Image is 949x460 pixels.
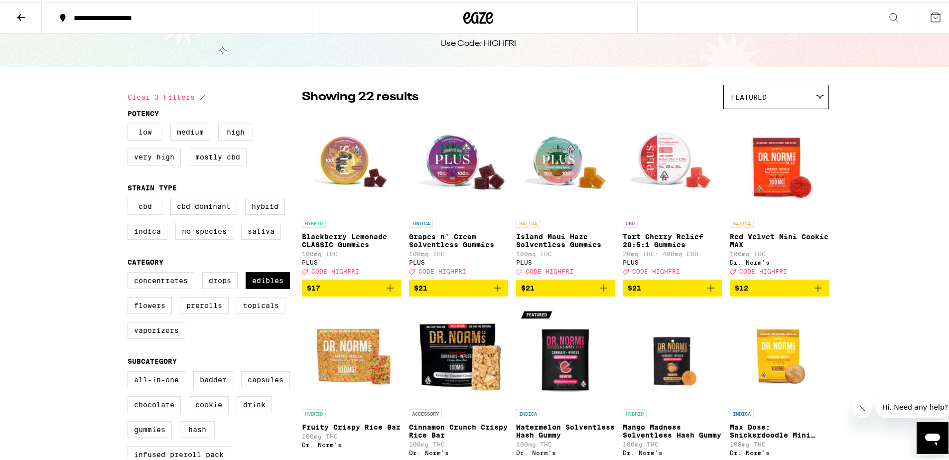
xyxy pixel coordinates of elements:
img: PLUS - Grapes n' Cream Solventless Gummies [409,112,508,212]
p: HYBRID [302,407,326,416]
p: 108mg THC [730,439,829,446]
p: INDICA [409,217,433,226]
img: PLUS - Blackberry Lemonade CLASSIC Gummies [302,112,401,212]
p: ACCESSORY [409,407,442,416]
label: Hash [180,419,215,436]
legend: Strain Type [128,182,177,190]
p: Red Velvet Mini Cookie MAX [730,231,829,247]
div: Dr. Norm's [623,448,722,454]
div: Dr. Norm's [516,448,615,454]
div: PLUS [409,257,508,264]
label: Drops [202,270,238,287]
span: $21 [628,282,641,290]
p: 100mg THC [409,439,508,446]
p: Fruity Crispy Rice Bar [302,421,401,429]
p: SATIVA [730,217,754,226]
label: Mostly CBD [189,147,247,163]
img: Dr. Norm's - Mango Madness Solventless Hash Gummy [623,303,722,402]
p: Showing 22 results [302,87,418,104]
label: Concentrates [128,270,194,287]
p: CBD [623,217,638,226]
a: Open page for Blackberry Lemonade CLASSIC Gummies from PLUS [302,112,401,278]
a: Open page for Red Velvet Mini Cookie MAX from Dr. Norm's [730,112,829,278]
label: Indica [128,221,167,238]
p: 100mg THC [302,431,401,438]
label: Badder [193,369,233,386]
span: CODE HIGHFRI [632,266,680,273]
p: INDICA [730,407,754,416]
p: 100mg THC [302,249,401,255]
button: Add to bag [516,278,615,295]
span: CODE HIGHFRI [526,266,573,273]
iframe: Button to launch messaging window [917,420,949,452]
p: Max Dose: Snickerdoodle Mini Cookie - Indica [730,421,829,437]
label: Gummies [128,419,172,436]
p: 100mg THC [516,249,615,255]
div: Dr. Norm's [409,448,508,454]
div: PLUS [623,257,722,264]
span: $12 [735,282,748,290]
label: Sativa [241,221,281,238]
img: PLUS - Island Maui Haze Solventless Gummies [516,112,615,212]
legend: Potency [128,108,159,116]
a: Open page for Grapes n' Cream Solventless Gummies from PLUS [409,112,508,278]
p: Mango Madness Solventless Hash Gummy [623,421,722,437]
p: Tart Cherry Relief 20:5:1 Gummies [623,231,722,247]
p: 20mg THC: 400mg CBD [623,249,722,255]
span: CODE HIGHFRI [739,266,787,273]
p: INDICA [516,407,540,416]
button: Add to bag [302,278,401,295]
span: CODE HIGHFRI [418,266,466,273]
div: Use Code: HIGHFRI [440,36,516,47]
p: SATIVA [516,217,540,226]
div: PLUS [516,257,615,264]
img: Dr. Norm's - Cinnamon Crunch Crispy Rice Bar [409,303,508,402]
label: Low [128,122,162,139]
label: Medium [170,122,210,139]
span: $21 [521,282,535,290]
img: Dr. Norm's - Fruity Crispy Rice Bar [302,303,401,402]
label: CBD Dominant [170,196,237,213]
label: Topicals [237,295,285,312]
legend: Subcategory [128,355,177,363]
div: Dr. Norm's [302,440,401,446]
label: Drink [237,394,272,411]
iframe: Close message [852,396,872,416]
button: Add to bag [409,278,508,295]
div: PLUS [302,257,401,264]
legend: Category [128,256,163,264]
div: Dr. Norm's [730,257,829,264]
label: All-In-One [128,369,185,386]
p: 100mg THC [623,439,722,446]
span: $21 [414,282,427,290]
p: Cinnamon Crunch Crispy Rice Bar [409,421,508,437]
label: Vaporizers [128,320,185,337]
img: Dr. Norm's - Watermelon Solventless Hash Gummy [516,303,615,402]
label: Capsules [241,369,290,386]
label: Chocolate [128,394,181,411]
label: Flowers [128,295,172,312]
p: HYBRID [623,407,647,416]
span: Featured [731,91,767,99]
label: Very High [128,147,181,163]
p: Island Maui Haze Solventless Gummies [516,231,615,247]
p: Grapes n' Cream Solventless Gummies [409,231,508,247]
label: High [218,122,253,139]
span: $17 [307,282,320,290]
p: 100mg THC [730,249,829,255]
a: Open page for Island Maui Haze Solventless Gummies from PLUS [516,112,615,278]
a: Open page for Tart Cherry Relief 20:5:1 Gummies from PLUS [623,112,722,278]
label: Edibles [246,270,290,287]
p: Watermelon Solventless Hash Gummy [516,421,615,437]
label: No Species [175,221,233,238]
span: CODE HIGHFRI [311,266,359,273]
img: PLUS - Tart Cherry Relief 20:5:1 Gummies [623,112,722,212]
label: CBD [128,196,162,213]
iframe: Message from company [876,394,949,416]
button: Add to bag [623,278,722,295]
button: Clear 3 filters [128,83,209,108]
label: Prerolls [180,295,229,312]
label: Hybrid [245,196,285,213]
img: Dr. Norm's - Red Velvet Mini Cookie MAX [730,112,829,212]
